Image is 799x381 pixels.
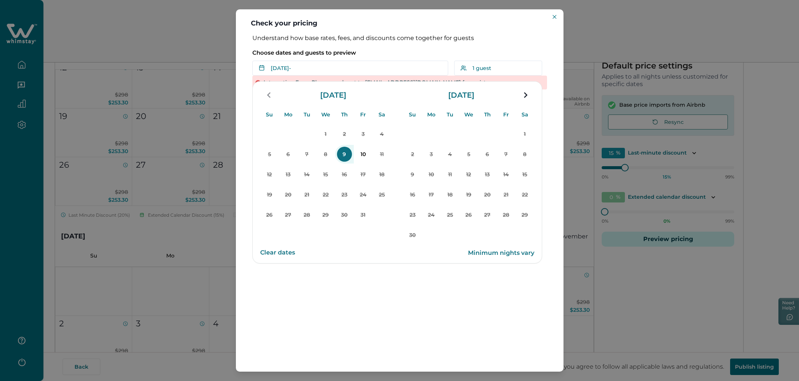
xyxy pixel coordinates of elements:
p: 29 [318,207,333,222]
p: 13 [480,167,495,182]
p: 16 [405,187,420,202]
p: Su [266,106,273,124]
p: 1 [318,127,333,141]
button: 26 [459,205,478,224]
button: 2 [403,145,422,164]
p: 28 [499,207,514,222]
button: 13 [279,165,298,184]
p: 6 [281,147,296,162]
header: Check your pricing [236,9,563,34]
p: Sa [379,106,385,124]
p: 17 [424,187,439,202]
button: 14 [298,165,316,184]
p: 9 [405,167,420,182]
p: Mo [284,106,292,124]
p: 12 [461,167,476,182]
button: 20 [478,185,497,204]
p: 24 [424,207,439,222]
button: navigation button [518,88,533,103]
p: 9 [337,147,352,162]
button: 6 [279,145,298,164]
button: 24 [422,205,441,224]
button: 11 [373,145,391,164]
p: 18 [374,167,389,182]
button: 7 [497,145,516,164]
button: navigation button [262,88,277,103]
button: 25 [441,205,459,224]
button: 4 [373,125,391,143]
p: [DATE] [317,92,349,99]
button: 19 [459,185,478,204]
p: 14 [499,167,514,182]
button: 7 [298,145,316,164]
p: 25 [374,187,389,202]
button: 24 [354,185,373,204]
button: 30 [403,226,422,244]
button: 22 [516,185,534,204]
p: Understand how base rates, fees, and discounts come together for guests [252,34,547,42]
p: 6 [480,147,495,162]
button: 13 [478,165,497,184]
p: Th [484,106,491,124]
p: Choose dates and guests to preview [252,49,547,57]
button: 15 [516,165,534,184]
p: We [321,106,330,124]
button: 18 [441,185,459,204]
p: 19 [262,187,277,202]
button: 29 [516,205,534,224]
button: 9 [335,145,354,164]
button: 25 [373,185,391,204]
button: 21 [298,185,316,204]
p: 10 [356,147,371,162]
p: 25 [443,207,458,222]
p: 29 [517,207,532,222]
button: 19 [260,185,279,204]
p: Tu [447,106,453,124]
p: 12 [262,167,277,182]
button: 1 guest [454,61,542,76]
button: 12 [459,165,478,184]
button: 27 [279,205,298,224]
p: 5 [461,147,476,162]
button: 23 [335,185,354,204]
button: 27 [478,205,497,224]
p: 31 [356,207,371,222]
button: 29 [316,205,335,224]
button: 4 [441,145,459,164]
p: 17 [356,167,371,182]
p: 15 [318,167,333,182]
button: 1 [516,125,534,143]
p: 18 [443,187,458,202]
p: [DATE] [445,92,477,99]
button: 2 [335,125,354,143]
p: 14 [300,167,315,182]
button: 26 [260,205,279,224]
p: 27 [480,207,495,222]
button: 17 [354,165,373,184]
p: 23 [337,187,352,202]
p: 20 [281,187,296,202]
button: 3 [354,125,373,143]
p: 3 [356,127,371,141]
p: 2 [337,127,352,141]
button: 16 [403,185,422,204]
button: 10 [422,165,441,184]
p: 15 [517,167,532,182]
button: 9 [403,165,422,184]
button: 3 [422,145,441,164]
p: 21 [300,187,315,202]
button: Reset Dates [260,245,295,260]
p: Minimum nights vary [468,249,534,257]
p: 30 [405,228,420,243]
p: Su [409,106,416,124]
p: 24 [356,187,371,202]
p: 4 [374,127,389,141]
p: 8 [517,147,532,162]
p: 19 [461,187,476,202]
button: 16 [335,165,354,184]
p: 28 [300,207,315,222]
button: 15 [316,165,335,184]
p: Tu [304,106,310,124]
p: 4 [443,147,458,162]
button: 21 [497,185,516,204]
